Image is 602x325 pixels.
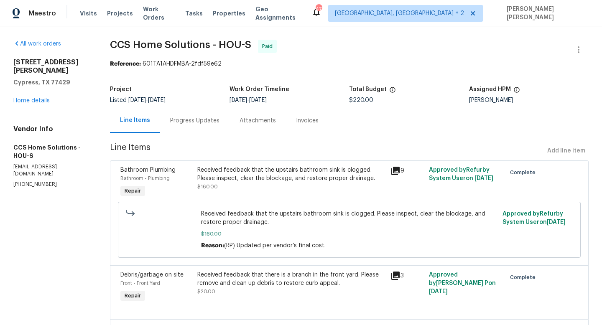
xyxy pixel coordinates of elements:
span: [DATE] [547,219,566,225]
a: All work orders [13,41,61,47]
h5: CCS Home Solutions - HOU-S [13,143,90,160]
span: Paid [262,42,276,51]
h5: Project [110,86,132,92]
span: - [230,97,267,103]
span: The hpm assigned to this work order. [513,86,520,97]
h2: [STREET_ADDRESS][PERSON_NAME] [13,58,90,75]
div: 9 [390,166,424,176]
div: Invoices [296,117,319,125]
span: Approved by Refurby System User on [503,211,566,225]
span: $160.00 [197,184,218,189]
div: Line Items [120,116,150,124]
span: [DATE] [474,175,493,181]
span: - [128,97,166,103]
b: Reference: [110,61,141,67]
span: Repair [121,187,144,195]
span: [DATE] [148,97,166,103]
div: Received feedback that the upstairs bathroom sink is clogged. Please inspect, clear the blockage,... [197,166,385,183]
span: Debris/garbage on site [120,272,184,278]
h5: Total Budget [349,86,387,92]
span: [GEOGRAPHIC_DATA], [GEOGRAPHIC_DATA] + 2 [335,9,464,18]
h5: Cypress, TX 77429 [13,78,90,86]
span: [DATE] [429,289,448,295]
span: $160.00 [201,230,497,238]
span: Received feedback that the upstairs bathroom sink is clogged. Please inspect, clear the blockage,... [201,210,497,226]
span: Work Orders [143,5,175,22]
span: Geo Assignments [255,5,301,22]
span: [PERSON_NAME] [PERSON_NAME] [503,5,589,22]
p: [EMAIL_ADDRESS][DOMAIN_NAME] [13,163,90,178]
span: [DATE] [128,97,146,103]
span: Approved by [PERSON_NAME] P on [429,272,496,295]
a: Home details [13,98,50,104]
span: $20.00 [197,289,215,294]
span: Bathroom - Plumbing [120,176,170,181]
span: Visits [80,9,97,18]
div: Progress Updates [170,117,219,125]
div: Attachments [240,117,276,125]
span: Repair [121,292,144,300]
span: $220.00 [349,97,373,103]
span: Reason: [201,243,224,249]
div: 3 [390,271,424,281]
span: Projects [107,9,133,18]
span: The total cost of line items that have been proposed by Opendoor. This sum includes line items th... [389,86,396,97]
span: [DATE] [249,97,267,103]
h4: Vendor Info [13,125,90,133]
span: CCS Home Solutions - HOU-S [110,40,251,50]
span: (RP) Updated per vendor’s final cost. [224,243,326,249]
span: Complete [510,168,539,177]
span: Properties [213,9,245,18]
span: Maestro [28,9,56,18]
span: Bathroom Plumbing [120,167,176,173]
p: [PHONE_NUMBER] [13,181,90,188]
span: Complete [510,273,539,282]
div: Received feedback that there is a branch in the front yard. Please remove and clean up debris to ... [197,271,385,287]
span: Front - Front Yard [120,281,160,286]
h5: Work Order Timeline [230,86,289,92]
span: Line Items [110,143,544,159]
div: [PERSON_NAME] [469,97,589,103]
div: 601TA1AHDFMBA-2fdf59e62 [110,60,589,68]
span: Tasks [185,10,203,16]
span: Listed [110,97,166,103]
div: 47 [316,5,321,13]
span: Approved by Refurby System User on [429,167,493,181]
h5: Assigned HPM [469,86,511,92]
span: [DATE] [230,97,247,103]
